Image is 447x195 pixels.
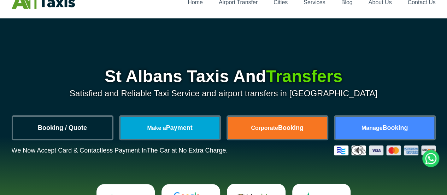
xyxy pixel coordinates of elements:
span: Corporate [251,125,278,131]
p: We Now Accept Card & Contactless Payment In [12,147,228,154]
a: Make aPayment [120,117,219,139]
h1: St Albans Taxis And [12,68,436,85]
span: The Car at No Extra Charge. [147,147,228,154]
img: Credit And Debit Cards [334,145,436,155]
span: Make a [147,125,166,131]
a: CorporateBooking [228,117,327,139]
span: Transfers [266,67,342,86]
p: Satisfied and Reliable Taxi Service and airport transfers in [GEOGRAPHIC_DATA] [12,88,436,98]
a: Booking / Quote [13,117,112,139]
span: Manage [361,125,383,131]
a: ManageBooking [335,117,434,139]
